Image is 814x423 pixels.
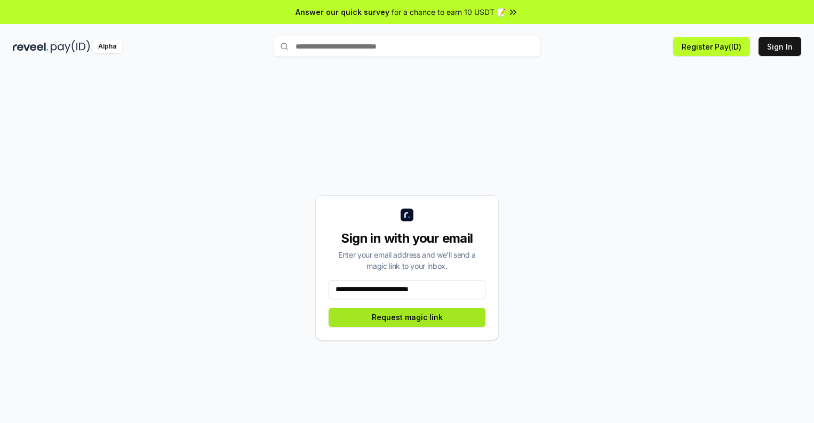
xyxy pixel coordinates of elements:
span: for a chance to earn 10 USDT 📝 [392,6,506,18]
img: reveel_dark [13,40,49,53]
img: logo_small [401,209,413,221]
div: Enter your email address and we’ll send a magic link to your inbox. [329,249,485,272]
div: Sign in with your email [329,230,485,247]
button: Request magic link [329,308,485,327]
button: Sign In [759,37,801,56]
div: Alpha [92,40,122,53]
button: Register Pay(ID) [673,37,750,56]
span: Answer our quick survey [296,6,389,18]
img: pay_id [51,40,90,53]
